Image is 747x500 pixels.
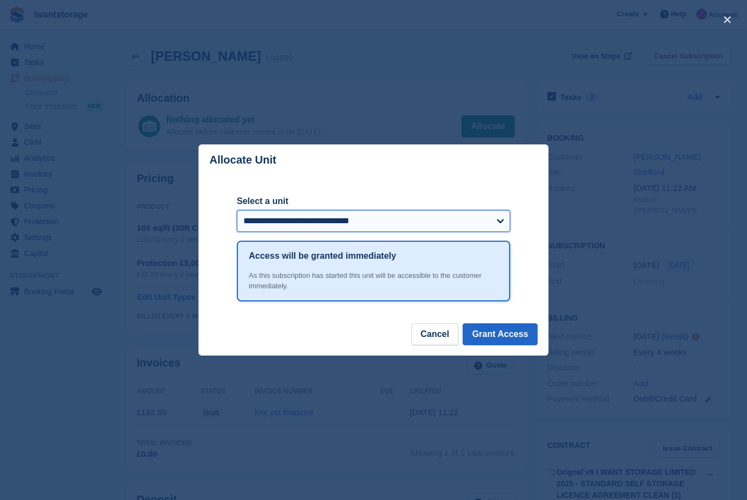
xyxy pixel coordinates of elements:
button: close [719,11,736,28]
h1: Access will be granted immediately [249,249,396,263]
div: As this subscription has started this unit will be accessible to the customer immediately. [249,270,498,292]
button: Grant Access [463,323,538,345]
button: Cancel [411,323,458,345]
p: Allocate Unit [209,154,276,166]
label: Select a unit [237,195,510,208]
